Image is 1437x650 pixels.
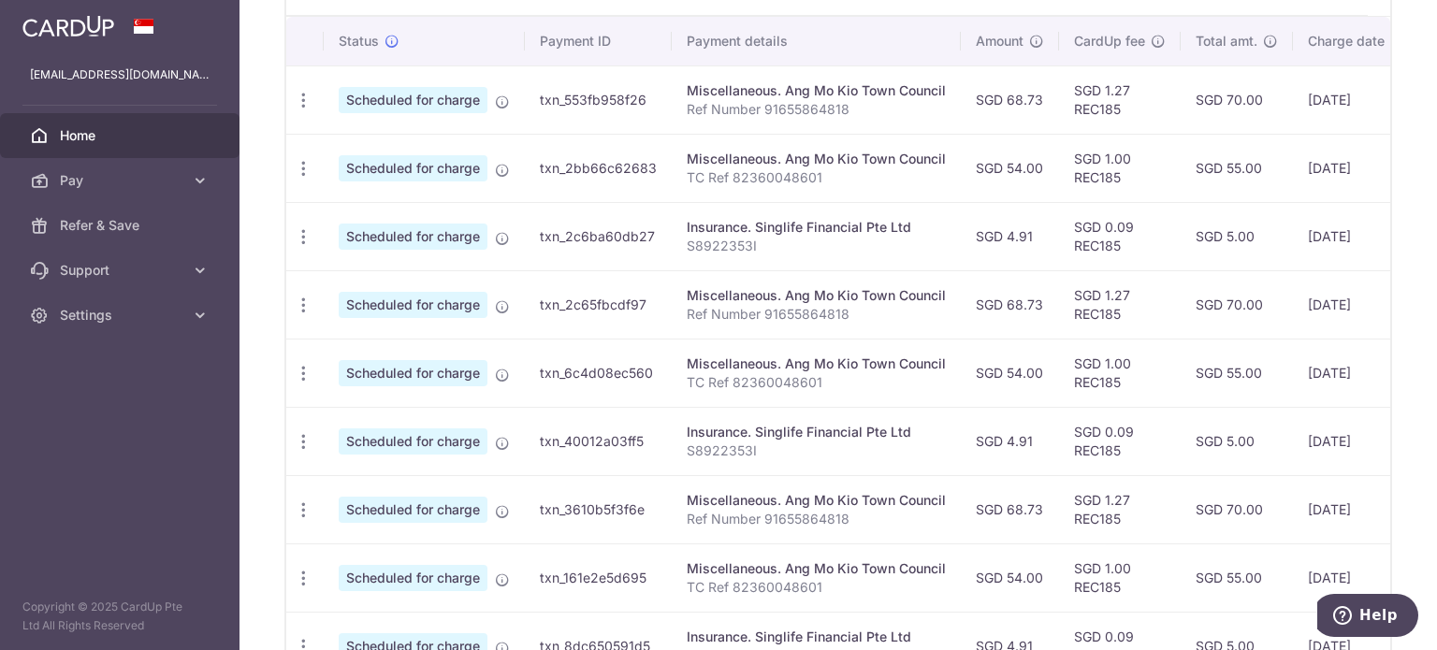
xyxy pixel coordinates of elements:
td: SGD 1.00 REC185 [1059,543,1181,612]
div: Miscellaneous. Ang Mo Kio Town Council [687,286,946,305]
td: [DATE] [1293,475,1420,543]
td: SGD 68.73 [961,270,1059,339]
span: Support [60,261,183,280]
p: [EMAIL_ADDRESS][DOMAIN_NAME] [30,65,210,84]
p: Ref Number 91655864818 [687,510,946,528]
div: Miscellaneous. Ang Mo Kio Town Council [687,559,946,578]
div: Insurance. Singlife Financial Pte Ltd [687,218,946,237]
span: Scheduled for charge [339,224,487,250]
td: [DATE] [1293,134,1420,202]
div: Miscellaneous. Ang Mo Kio Town Council [687,150,946,168]
td: SGD 55.00 [1181,339,1293,407]
td: txn_3610b5f3f6e [525,475,672,543]
td: SGD 68.73 [961,65,1059,134]
p: Ref Number 91655864818 [687,100,946,119]
span: Scheduled for charge [339,292,487,318]
td: SGD 5.00 [1181,407,1293,475]
td: SGD 0.09 REC185 [1059,202,1181,270]
td: SGD 54.00 [961,339,1059,407]
p: S8922353I [687,441,946,460]
td: SGD 1.27 REC185 [1059,65,1181,134]
p: TC Ref 82360048601 [687,373,946,392]
span: Scheduled for charge [339,428,487,455]
td: SGD 1.00 REC185 [1059,339,1181,407]
td: [DATE] [1293,202,1420,270]
td: SGD 1.27 REC185 [1059,475,1181,543]
p: Ref Number 91655864818 [687,305,946,324]
span: Status [339,32,379,51]
td: SGD 55.00 [1181,543,1293,612]
td: SGD 1.27 REC185 [1059,270,1181,339]
td: SGD 55.00 [1181,134,1293,202]
th: Payment ID [525,17,672,65]
td: SGD 0.09 REC185 [1059,407,1181,475]
th: Payment details [672,17,961,65]
p: TC Ref 82360048601 [687,168,946,187]
td: SGD 70.00 [1181,270,1293,339]
span: CardUp fee [1074,32,1145,51]
td: SGD 68.73 [961,475,1059,543]
td: txn_161e2e5d695 [525,543,672,612]
span: Amount [976,32,1023,51]
td: txn_2bb66c62683 [525,134,672,202]
span: Home [60,126,183,145]
td: txn_40012a03ff5 [525,407,672,475]
td: txn_2c65fbcdf97 [525,270,672,339]
span: Scheduled for charge [339,87,487,113]
div: Insurance. Singlife Financial Pte Ltd [687,628,946,646]
span: Charge date [1308,32,1385,51]
span: Refer & Save [60,216,183,235]
span: Settings [60,306,183,325]
td: txn_553fb958f26 [525,65,672,134]
td: SGD 70.00 [1181,475,1293,543]
div: Insurance. Singlife Financial Pte Ltd [687,423,946,441]
td: SGD 54.00 [961,134,1059,202]
span: Scheduled for charge [339,565,487,591]
td: SGD 5.00 [1181,202,1293,270]
td: SGD 1.00 REC185 [1059,134,1181,202]
p: S8922353I [687,237,946,255]
span: Scheduled for charge [339,155,487,181]
td: [DATE] [1293,65,1420,134]
td: SGD 54.00 [961,543,1059,612]
td: txn_6c4d08ec560 [525,339,672,407]
div: Miscellaneous. Ang Mo Kio Town Council [687,81,946,100]
td: [DATE] [1293,407,1420,475]
div: Miscellaneous. Ang Mo Kio Town Council [687,491,946,510]
span: Total amt. [1196,32,1257,51]
p: TC Ref 82360048601 [687,578,946,597]
span: Scheduled for charge [339,360,487,386]
td: SGD 4.91 [961,202,1059,270]
iframe: Opens a widget where you can find more information [1317,594,1418,641]
td: SGD 70.00 [1181,65,1293,134]
td: SGD 4.91 [961,407,1059,475]
td: [DATE] [1293,270,1420,339]
td: [DATE] [1293,543,1420,612]
span: Scheduled for charge [339,497,487,523]
td: [DATE] [1293,339,1420,407]
span: Pay [60,171,183,190]
div: Miscellaneous. Ang Mo Kio Town Council [687,354,946,373]
img: CardUp [22,15,114,37]
td: txn_2c6ba60db27 [525,202,672,270]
